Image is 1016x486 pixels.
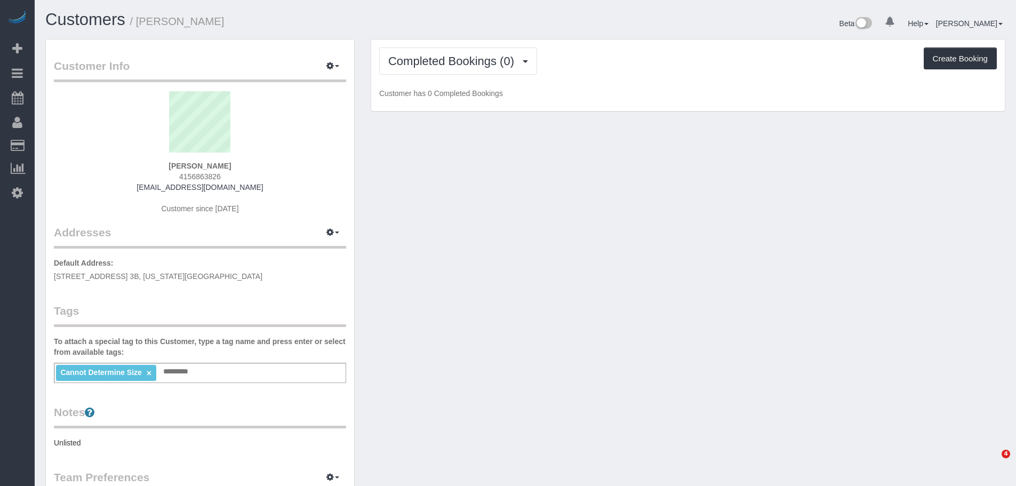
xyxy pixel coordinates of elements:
[179,172,221,181] span: 4156863826
[388,54,519,68] span: Completed Bookings (0)
[839,19,873,28] a: Beta
[379,88,997,99] p: Customer has 0 Completed Bookings
[6,11,28,26] img: Automaid Logo
[54,303,346,327] legend: Tags
[169,162,231,170] strong: [PERSON_NAME]
[45,10,125,29] a: Customers
[924,47,997,70] button: Create Booking
[137,183,263,192] a: [EMAIL_ADDRESS][DOMAIN_NAME]
[54,272,262,281] span: [STREET_ADDRESS] 3B, [US_STATE][GEOGRAPHIC_DATA]
[60,368,141,377] span: Cannot Determine Size
[908,19,929,28] a: Help
[54,404,346,428] legend: Notes
[854,17,872,31] img: New interface
[130,15,225,27] small: / [PERSON_NAME]
[54,437,346,448] pre: Unlisted
[936,19,1003,28] a: [PERSON_NAME]
[54,58,346,82] legend: Customer Info
[161,204,238,213] span: Customer since [DATE]
[980,450,1005,475] iframe: Intercom live chat
[54,258,114,268] label: Default Address:
[54,336,346,357] label: To attach a special tag to this Customer, type a tag name and press enter or select from availabl...
[147,369,151,378] a: ×
[379,47,537,75] button: Completed Bookings (0)
[1002,450,1010,458] span: 4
